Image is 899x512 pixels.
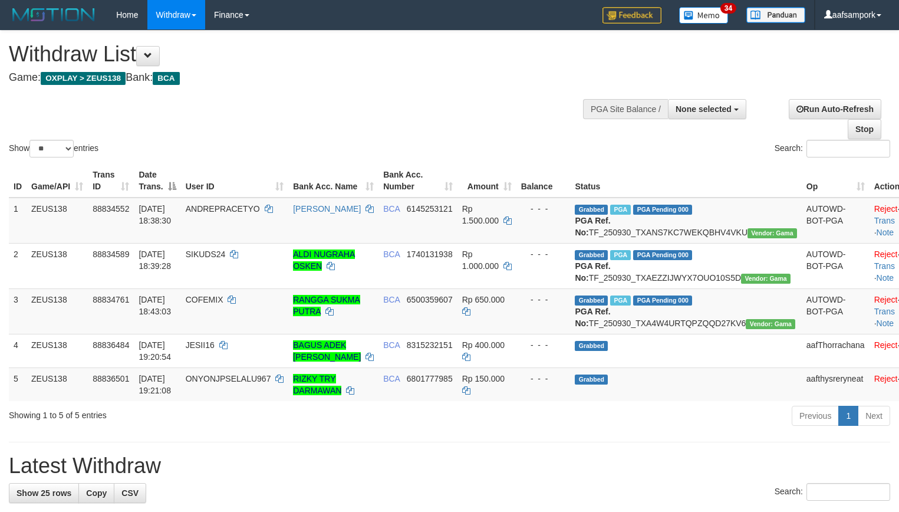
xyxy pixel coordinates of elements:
[114,483,146,503] a: CSV
[462,204,499,225] span: Rp 1.500.000
[575,205,608,215] span: Grabbed
[775,483,890,501] label: Search:
[583,99,668,119] div: PGA Site Balance /
[9,288,27,334] td: 3
[9,367,27,401] td: 5
[9,334,27,367] td: 4
[27,334,88,367] td: ZEUS138
[633,296,692,306] span: PGA Pending
[93,374,129,383] span: 88836501
[186,340,215,350] span: JESII16
[570,243,801,288] td: TF_250930_TXAEZZIJWYX7OUO10S5D
[9,140,98,157] label: Show entries
[874,340,898,350] a: Reject
[633,250,692,260] span: PGA Pending
[838,406,858,426] a: 1
[383,374,400,383] span: BCA
[521,203,566,215] div: - - -
[668,99,746,119] button: None selected
[575,216,610,237] b: PGA Ref. No:
[121,488,139,498] span: CSV
[462,374,505,383] span: Rp 150.000
[383,250,400,259] span: BCA
[383,295,400,304] span: BCA
[610,296,631,306] span: Marked by aafsolysreylen
[9,405,365,421] div: Showing 1 to 5 of 5 entries
[78,483,114,503] a: Copy
[575,296,608,306] span: Grabbed
[462,295,505,304] span: Rp 650.000
[134,164,180,198] th: Date Trans.: activate to sort column descending
[792,406,839,426] a: Previous
[27,288,88,334] td: ZEUS138
[874,204,898,214] a: Reject
[806,483,890,501] input: Search:
[153,72,179,85] span: BCA
[521,294,566,306] div: - - -
[610,250,631,260] span: Marked by aafsolysreylen
[676,104,732,114] span: None selected
[806,140,890,157] input: Search:
[9,164,27,198] th: ID
[9,198,27,244] td: 1
[9,454,890,478] h1: Latest Withdraw
[407,250,453,259] span: Copy 1740131938 to clipboard
[802,367,870,401] td: aafthysreryneat
[93,204,129,214] span: 88834552
[181,164,289,198] th: User ID: activate to sort column ascending
[88,164,134,198] th: Trans ID: activate to sort column ascending
[293,250,355,271] a: ALDI NUGRAHA OSKEN
[575,261,610,283] b: PGA Ref. No:
[86,488,107,498] span: Copy
[139,374,171,395] span: [DATE] 19:21:08
[383,204,400,214] span: BCA
[610,205,631,215] span: Marked by aafsolysreylen
[139,204,171,225] span: [DATE] 18:38:30
[9,42,588,66] h1: Withdraw List
[679,7,729,24] img: Button%20Memo.svg
[802,198,870,244] td: AUTOWD-BOT-PGA
[570,164,801,198] th: Status
[457,164,516,198] th: Amount: activate to sort column ascending
[407,295,453,304] span: Copy 6500359607 to clipboard
[462,340,505,350] span: Rp 400.000
[575,250,608,260] span: Grabbed
[575,341,608,351] span: Grabbed
[383,340,400,350] span: BCA
[9,72,588,84] h4: Game: Bank:
[186,250,226,259] span: SIKUDS24
[521,248,566,260] div: - - -
[802,164,870,198] th: Op: activate to sort column ascending
[747,228,797,238] span: Vendor URL: https://trx31.1velocity.biz
[874,250,898,259] a: Reject
[741,274,791,284] span: Vendor URL: https://trx31.1velocity.biz
[93,250,129,259] span: 88834589
[874,374,898,383] a: Reject
[139,295,171,316] span: [DATE] 18:43:03
[293,374,341,395] a: RIZKY TRY DARMAWAN
[877,228,894,237] a: Note
[27,243,88,288] td: ZEUS138
[407,340,453,350] span: Copy 8315232151 to clipboard
[877,319,894,328] a: Note
[186,295,223,304] span: COFEMIX
[521,339,566,351] div: - - -
[802,243,870,288] td: AUTOWD-BOT-PGA
[746,319,795,329] span: Vendor URL: https://trx31.1velocity.biz
[9,483,79,503] a: Show 25 rows
[27,367,88,401] td: ZEUS138
[93,340,129,350] span: 88836484
[9,6,98,24] img: MOTION_logo.png
[293,340,361,362] a: BAGUS ADEK [PERSON_NAME]
[462,250,499,271] span: Rp 1.000.000
[874,295,898,304] a: Reject
[633,205,692,215] span: PGA Pending
[602,7,661,24] img: Feedback.jpg
[570,288,801,334] td: TF_250930_TXA4W4URTQPZQQD27KV6
[407,204,453,214] span: Copy 6145253121 to clipboard
[802,288,870,334] td: AUTOWD-BOT-PGA
[746,7,805,23] img: panduan.png
[378,164,457,198] th: Bank Acc. Number: activate to sort column ascending
[802,334,870,367] td: aafThorrachana
[27,164,88,198] th: Game/API: activate to sort column ascending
